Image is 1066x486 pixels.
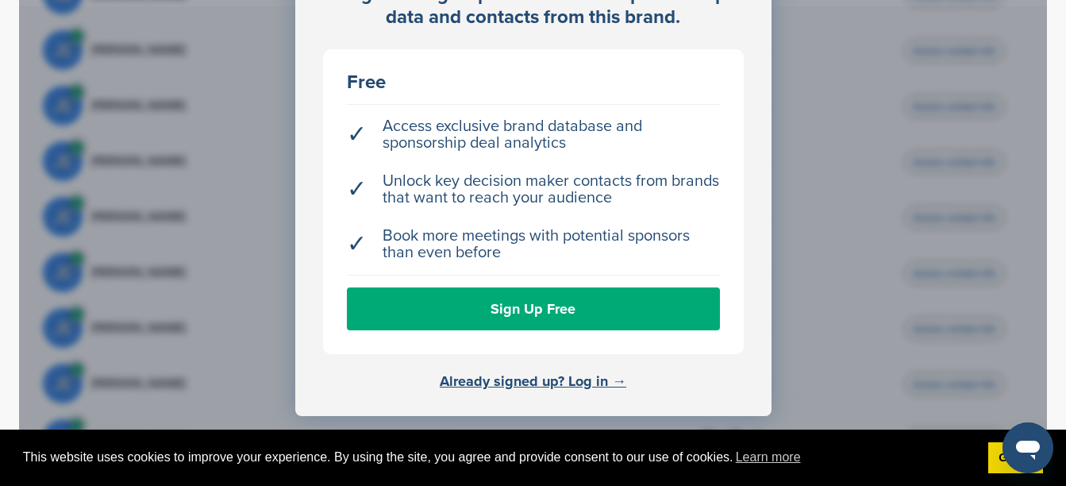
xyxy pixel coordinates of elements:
[988,442,1043,474] a: dismiss cookie message
[347,165,720,214] li: Unlock key decision maker contacts from brands that want to reach your audience
[347,236,367,253] span: ✓
[23,445,976,469] span: This website uses cookies to improve your experience. By using the site, you agree and provide co...
[347,110,720,160] li: Access exclusive brand database and sponsorship deal analytics
[347,181,367,198] span: ✓
[440,372,626,390] a: Already signed up? Log in →
[347,126,367,143] span: ✓
[347,73,720,92] div: Free
[733,445,803,469] a: learn more about cookies
[1003,422,1053,473] iframe: Button to launch messaging window
[347,220,720,269] li: Book more meetings with potential sponsors than even before
[347,287,720,330] a: Sign Up Free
